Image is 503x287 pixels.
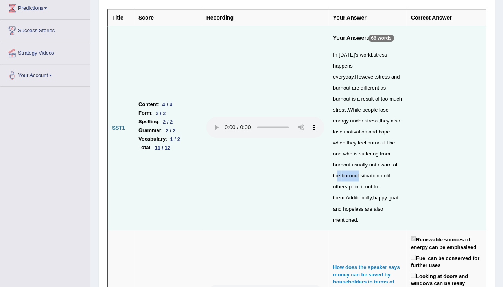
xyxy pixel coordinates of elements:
span: However [355,74,375,80]
span: different [361,85,379,91]
span: goat [388,195,398,201]
span: a [357,96,359,102]
th: Correct Answer [406,9,486,26]
span: also [391,118,400,124]
span: world [359,52,372,58]
span: and [391,74,400,80]
b: Vocabulary [138,135,166,143]
span: everyday [333,74,353,80]
span: burnout [333,85,350,91]
span: suffering [359,151,378,157]
span: burnout [333,96,350,102]
span: of [375,96,379,102]
p: 66 words [368,35,394,42]
span: out [365,184,372,190]
li: : [138,126,198,135]
th: Your Answer [328,9,406,26]
span: one [333,151,341,157]
span: feel [357,140,366,146]
span: [DATE] [339,52,355,58]
span: stress [365,118,378,124]
span: also [374,206,383,212]
b: Form [138,109,151,117]
a: Success Stories [0,20,90,39]
b: SST1 [112,125,125,131]
span: it [361,184,364,190]
span: happy [373,195,387,201]
span: until [381,173,390,179]
span: the [333,173,340,179]
span: under [350,118,363,124]
span: The [386,140,395,146]
span: and [368,129,377,135]
span: when [333,140,345,146]
div: 2 / 2 [153,109,169,117]
b: Spelling [138,117,158,126]
span: from [380,151,390,157]
li: : [138,143,198,152]
span: hope [378,129,390,135]
b: Grammar [138,126,161,135]
input: Fuel can be conserved for further uses [411,254,416,260]
li: : [138,117,198,126]
li: : [138,135,198,143]
span: they [380,118,389,124]
span: burnout [333,162,350,168]
span: others [333,184,347,190]
span: stress [373,52,387,58]
div: 11 / 12 [152,144,173,152]
input: Renewable sources of energy can be emphasised [411,236,416,241]
div: 2 / 2 [160,118,176,126]
span: is [352,96,355,102]
span: is [354,151,357,157]
span: s [356,52,358,58]
span: lose [379,107,389,113]
input: Looking at doors and windows can be really beneficial [411,272,416,278]
span: people [362,107,378,113]
span: are [365,206,372,212]
span: burnout [341,173,359,179]
span: While [348,107,361,113]
a: Your Account [0,64,90,84]
span: who [343,151,352,157]
th: Score [134,9,202,26]
span: happens [333,63,352,69]
span: to [374,184,378,190]
span: motivation [344,129,367,135]
li: : [138,109,198,117]
span: mentioned [333,217,357,223]
div: ' , . , . , . . , . [333,49,402,225]
span: of [393,162,397,168]
span: usually [352,162,367,168]
span: them [333,195,344,201]
span: as [380,85,386,91]
label: Fuel can be conserved for further uses [411,253,481,269]
span: and [333,206,341,212]
span: stress [376,74,390,80]
span: stress [333,107,346,113]
span: are [352,85,359,91]
span: result [361,96,374,102]
b: Your Answer: [333,35,368,41]
li: : [138,100,198,109]
a: Strategy Videos [0,42,90,62]
span: they [346,140,356,146]
span: hopeless [343,206,363,212]
b: Content [138,100,158,109]
span: point [348,184,359,190]
span: energy [333,118,348,124]
span: much [389,96,402,102]
div: 2 / 2 [162,126,179,135]
b: Total [138,143,150,152]
span: Additionally [346,195,372,201]
div: 4 / 4 [159,101,175,109]
span: lose [333,129,342,135]
span: situation [360,173,379,179]
span: not [369,162,376,168]
label: Renewable sources of energy can be emphasised [411,234,481,250]
div: 1 / 2 [167,135,183,143]
span: In [333,52,337,58]
th: Recording [202,9,328,26]
span: too [381,96,388,102]
span: burnout [367,140,385,146]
